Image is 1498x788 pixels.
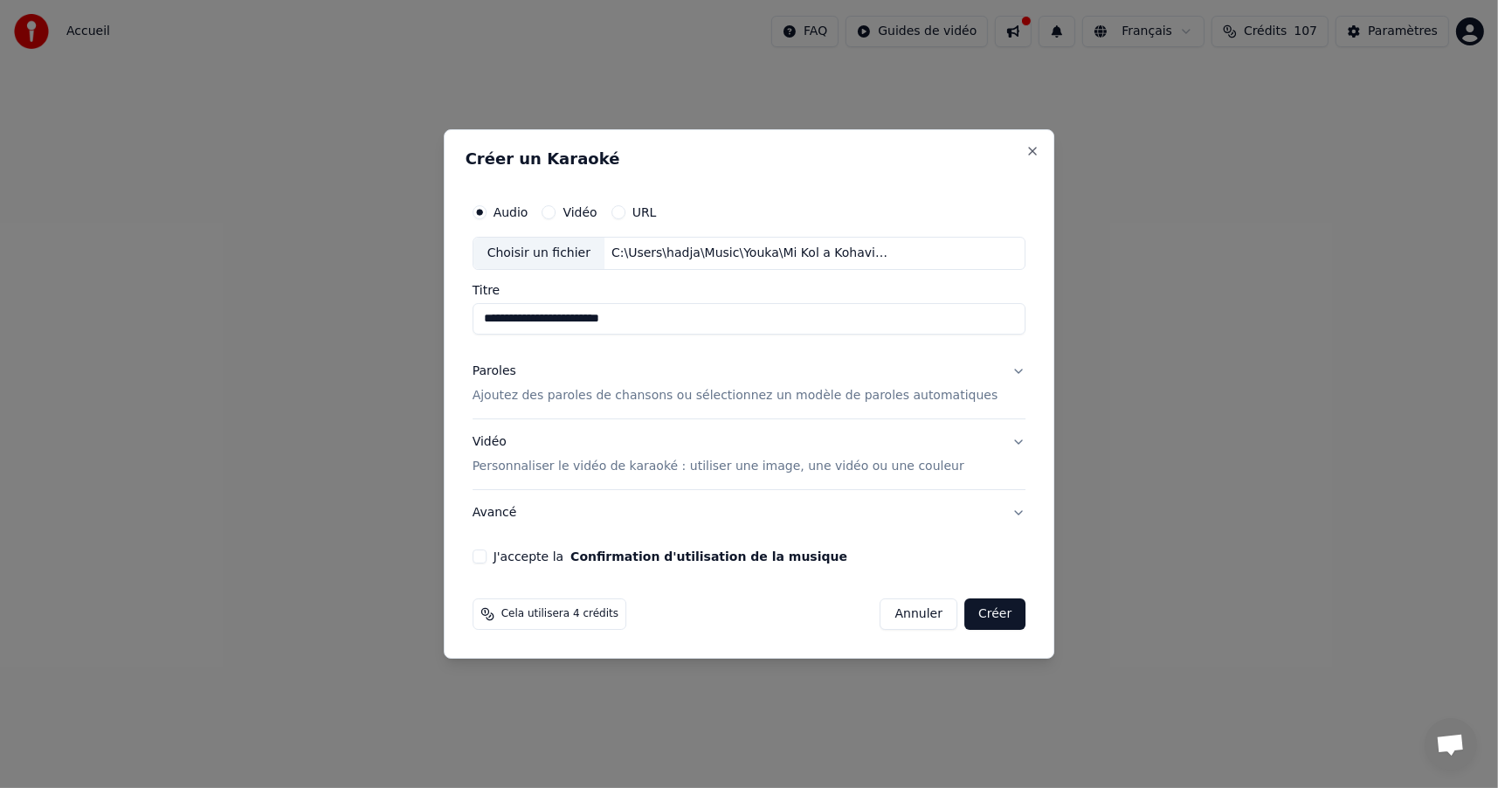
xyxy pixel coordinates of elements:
[964,598,1025,630] button: Créer
[494,206,528,218] label: Audio
[494,550,847,563] label: J'accepte la
[473,387,998,404] p: Ajoutez des paroles de chansons ou sélectionnez un modèle de paroles automatiques
[473,458,964,475] p: Personnaliser le vidéo de karaoké : utiliser une image, une vidéo ou une couleur
[473,419,1026,489] button: VidéoPersonnaliser le vidéo de karaoké : utiliser une image, une vidéo ou une couleur
[570,550,847,563] button: J'accepte la
[473,349,1026,418] button: ParolesAjoutez des paroles de chansons ou sélectionnez un modèle de paroles automatiques
[604,245,901,262] div: C:\Users\hadja\Music\Youka\Mi Kol a Kohavim ba Layla.mp3
[473,433,964,475] div: Vidéo
[473,238,604,269] div: Choisir un fichier
[473,490,1026,536] button: Avancé
[632,206,657,218] label: URL
[563,206,597,218] label: Vidéo
[501,607,618,621] span: Cela utilisera 4 crédits
[880,598,957,630] button: Annuler
[473,284,1026,296] label: Titre
[466,151,1033,167] h2: Créer un Karaoké
[473,363,516,380] div: Paroles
